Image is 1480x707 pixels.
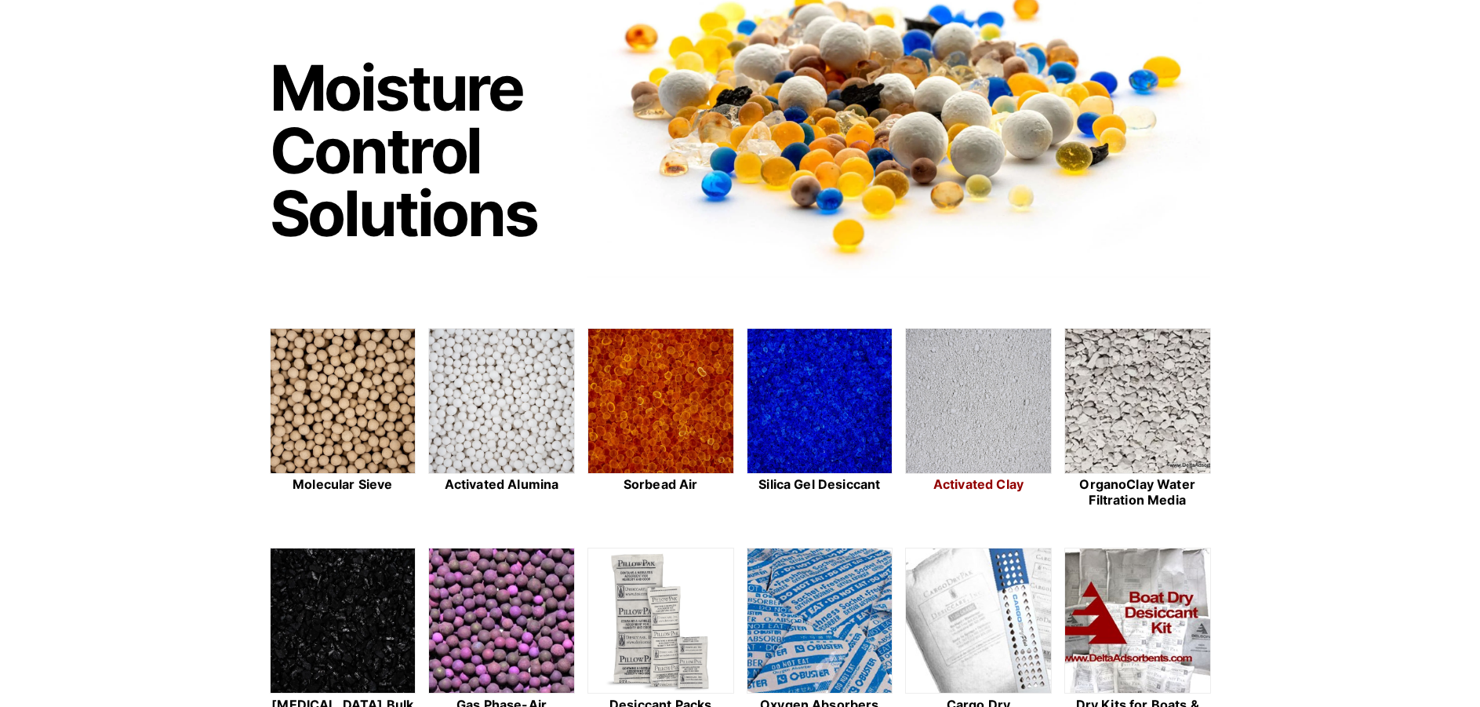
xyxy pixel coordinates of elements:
h2: OrganoClay Water Filtration Media [1064,477,1211,507]
a: Activated Alumina [428,328,575,510]
h2: Activated Alumina [428,477,575,492]
h1: Moisture Control Solutions [270,56,573,245]
h2: Molecular Sieve [270,477,416,492]
h2: Silica Gel Desiccant [747,477,893,492]
a: Silica Gel Desiccant [747,328,893,510]
a: Sorbead Air [587,328,734,510]
h2: Sorbead Air [587,477,734,492]
a: OrganoClay Water Filtration Media [1064,328,1211,510]
h2: Activated Clay [905,477,1052,492]
a: Molecular Sieve [270,328,416,510]
a: Activated Clay [905,328,1052,510]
